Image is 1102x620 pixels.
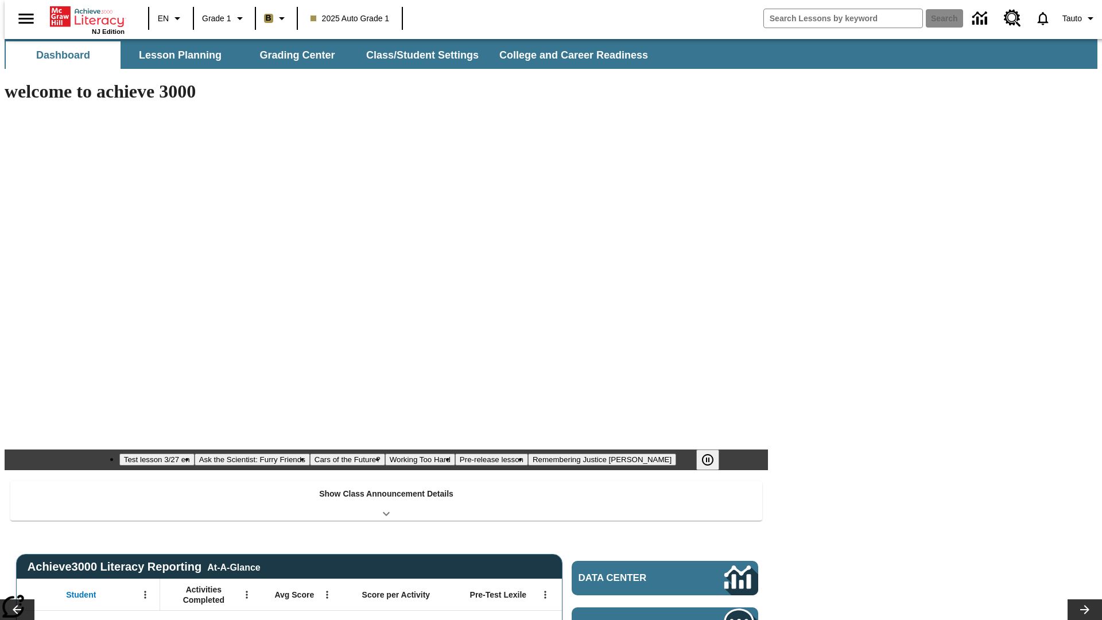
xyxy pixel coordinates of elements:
[197,8,251,29] button: Grade: Grade 1, Select a grade
[528,454,676,466] button: Slide 6 Remembering Justice O'Connor
[50,5,125,28] a: Home
[259,8,293,29] button: Boost Class color is light brown. Change class color
[202,13,231,25] span: Grade 1
[455,454,528,466] button: Slide 5 Pre-release lesson
[123,41,238,69] button: Lesson Planning
[5,39,1097,69] div: SubNavbar
[238,586,255,603] button: Open Menu
[119,454,195,466] button: Slide 1 Test lesson 3/27 en
[319,586,336,603] button: Open Menu
[195,454,310,466] button: Slide 2 Ask the Scientist: Furry Friends
[579,572,686,584] span: Data Center
[5,41,658,69] div: SubNavbar
[1062,13,1082,25] span: Tauto
[470,590,527,600] span: Pre-Test Lexile
[311,13,390,25] span: 2025 Auto Grade 1
[266,11,271,25] span: B
[137,586,154,603] button: Open Menu
[153,8,189,29] button: Language: EN, Select a language
[1068,599,1102,620] button: Lesson carousel, Next
[1058,8,1102,29] button: Profile/Settings
[310,454,385,466] button: Slide 3 Cars of the Future?
[696,449,731,470] div: Pause
[9,2,43,36] button: Open side menu
[50,4,125,35] div: Home
[965,3,997,34] a: Data Center
[274,590,314,600] span: Avg Score
[5,81,768,102] h1: welcome to achieve 3000
[28,560,261,573] span: Achieve3000 Literacy Reporting
[319,488,453,500] p: Show Class Announcement Details
[997,3,1028,34] a: Resource Center, Will open in new tab
[207,560,260,573] div: At-A-Glance
[490,41,657,69] button: College and Career Readiness
[6,41,121,69] button: Dashboard
[240,41,355,69] button: Grading Center
[572,561,758,595] a: Data Center
[357,41,488,69] button: Class/Student Settings
[166,584,242,605] span: Activities Completed
[66,590,96,600] span: Student
[385,454,455,466] button: Slide 4 Working Too Hard
[696,449,719,470] button: Pause
[764,9,922,28] input: search field
[537,586,554,603] button: Open Menu
[1028,3,1058,33] a: Notifications
[362,590,430,600] span: Score per Activity
[92,28,125,35] span: NJ Edition
[158,13,169,25] span: EN
[10,481,762,521] div: Show Class Announcement Details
